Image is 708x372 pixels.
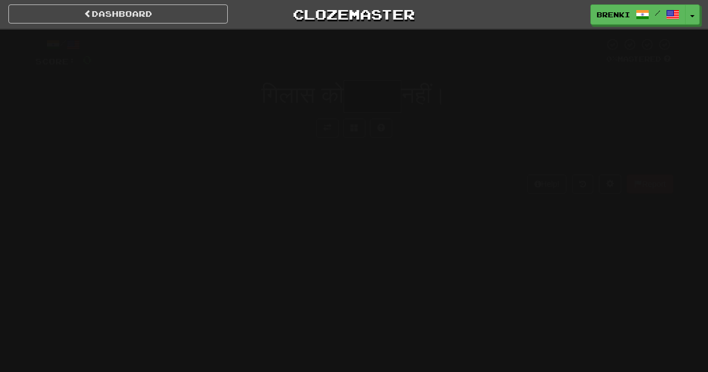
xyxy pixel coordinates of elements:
button: Switch sentence to multiple choice alt+p [343,119,365,138]
button: Toggle translation (alt+t) [316,119,339,138]
span: 0 [82,53,92,67]
span: नहीं। [401,82,447,108]
span: 0 % [606,54,617,63]
span: / [655,9,660,17]
a: Dashboard [8,4,228,23]
a: Clozemaster [245,4,464,24]
span: brenki [597,10,630,20]
button: Submit [320,143,389,169]
button: Help! [527,175,567,194]
button: Round history (alt+y) [572,175,593,194]
span: गिलास को [261,82,344,108]
button: Single letter hint - you only get 1 per sentence and score half the points! alt+h [370,119,392,138]
button: Report [627,175,673,194]
div: / [35,37,92,51]
span: Score: [35,56,76,66]
a: brenki / [590,4,686,25]
div: Mastered [604,54,673,64]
